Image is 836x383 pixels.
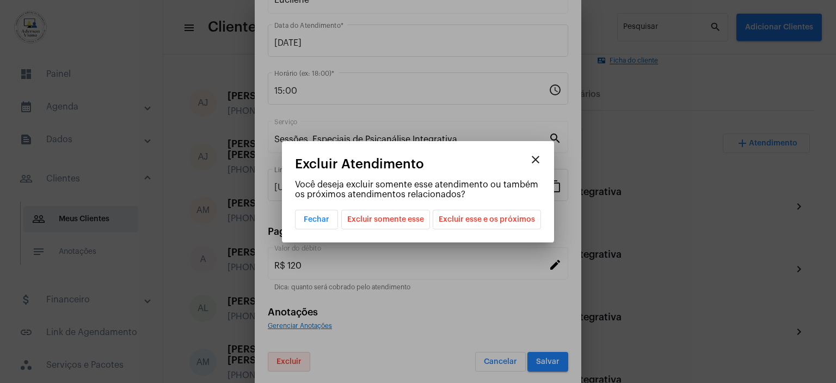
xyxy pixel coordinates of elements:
button: Fechar [295,210,338,229]
p: Você deseja excluir somente esse atendimento ou também os próximos atendimentos relacionados? [295,180,541,199]
span: Excluir Atendimento [295,157,424,171]
span: Fechar [304,216,329,223]
mat-icon: close [529,153,542,166]
button: Excluir esse e os próximos [433,210,541,229]
span: Excluir esse e os próximos [439,210,535,229]
button: Excluir somente esse [341,210,430,229]
span: Excluir somente esse [347,210,424,229]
